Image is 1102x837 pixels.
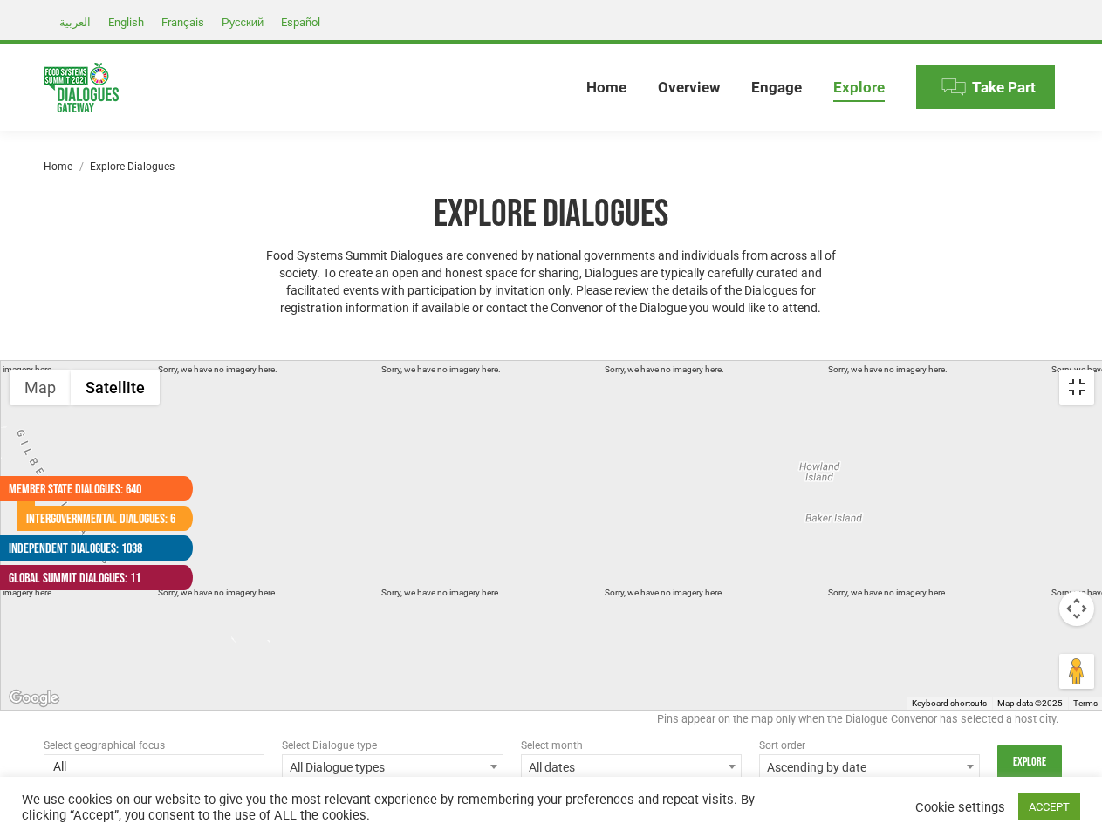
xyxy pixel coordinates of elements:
h1: Explore Dialogues [257,191,845,238]
div: Select Dialogue type [282,737,503,754]
a: العربية [51,11,99,32]
img: Google [5,687,63,710]
span: Map data ©2025 [997,698,1063,708]
span: All Dialogue types [282,754,503,779]
span: All dates [522,755,741,779]
a: Cookie settings [915,800,1005,815]
p: Food Systems Summit Dialogues are convened by national governments and individuals from across al... [257,247,845,316]
span: العربية [59,16,91,29]
a: ACCEPT [1018,793,1080,820]
span: Français [161,16,204,29]
span: Explore [833,78,885,97]
input: Explore [997,745,1062,779]
div: Select month [521,737,742,754]
div: Sort order [759,737,980,754]
a: Français [153,11,213,32]
a: Español [272,11,329,32]
a: English [99,11,153,32]
span: Overview [658,78,720,97]
button: Show satellite imagery [71,370,160,405]
button: Keyboard shortcuts [912,697,987,710]
span: Explore Dialogues [90,160,175,173]
span: Ascending by date [759,754,980,779]
a: Terms (opens in new tab) [1073,698,1098,708]
img: Menu icon [941,74,967,100]
span: Ascending by date [760,755,979,779]
button: Toggle fullscreen view [1059,370,1094,405]
button: Map camera controls [1059,591,1094,626]
button: Drag Pegman onto the map to open Street View [1059,654,1094,689]
span: All Dialogue types [283,755,502,779]
a: Русский [213,11,272,32]
a: Home [44,160,72,173]
div: Select geographical focus [44,737,264,754]
span: English [108,16,144,29]
span: Русский [222,16,264,29]
span: Español [281,16,320,29]
a: Open this area in Google Maps (opens a new window) [5,687,63,710]
a: Intergovernmental Dialogues: 6 [17,506,175,531]
span: All dates [521,754,742,779]
div: We use cookies on our website to give you the most relevant experience by remembering your prefer... [22,792,763,823]
span: Take Part [972,78,1036,97]
button: Show street map [10,370,71,405]
span: Engage [751,78,802,97]
div: Pins appear on the map only when the Dialogue Convenor has selected a host city. [44,711,1058,737]
span: Home [586,78,626,97]
img: Food Systems Summit Dialogues [44,63,119,112]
